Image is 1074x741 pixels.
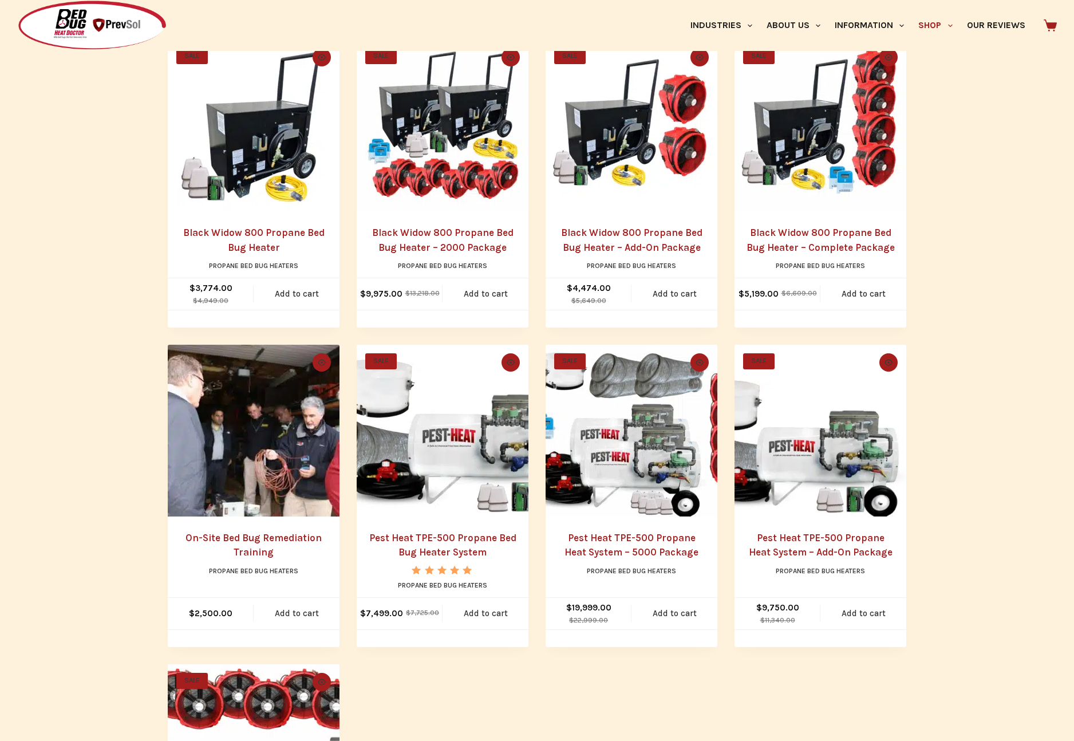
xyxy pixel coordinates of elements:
[554,48,586,64] span: SALE
[360,608,366,618] span: $
[176,48,208,64] span: SALE
[398,262,487,270] a: Propane Bed Bug Heaters
[776,567,865,575] a: Propane Bed Bug Heaters
[360,608,403,618] bdi: 7,499.00
[372,227,514,253] a: Black Widow 800 Propane Bed Bug Heater – 2000 Package
[743,48,775,64] span: SALE
[571,297,606,305] bdi: 5,649.00
[369,532,516,558] a: Pest Heat TPE-500 Propane Bed Bug Heater System
[747,227,895,253] a: Black Widow 800 Propane Bed Bug Heater – Complete Package
[554,353,586,369] span: SALE
[209,567,298,575] a: Propane Bed Bug Heaters
[820,598,906,629] a: Add to cart: “Pest Heat TPE-500 Propane Heat System - Add-On Package”
[879,48,898,66] button: Quick view toggle
[357,40,528,211] a: Black Widow 800 Propane Bed Bug Heater - 2000 Package
[631,278,717,310] a: Add to cart: “Black Widow 800 Propane Bed Bug Heater - Add-On Package”
[189,608,195,618] span: $
[183,227,325,253] a: Black Widow 800 Propane Bed Bug Heater
[412,566,473,601] span: Rated out of 5
[209,262,298,270] a: Propane Bed Bug Heaters
[760,616,765,624] span: $
[365,48,397,64] span: SALE
[564,532,698,558] a: Pest Heat TPE-500 Propane Heat System – 5000 Package
[360,289,366,299] span: $
[254,598,339,629] a: Add to cart: “On-Site Bed Bug Remediation Training”
[405,289,440,297] bdi: 13,218.00
[587,262,676,270] a: Propane Bed Bug Heaters
[569,616,608,624] bdi: 22,999.00
[193,297,228,305] bdi: 4,949.00
[189,283,195,293] span: $
[189,608,232,618] bdi: 2,500.00
[571,297,576,305] span: $
[502,48,520,66] button: Quick view toggle
[546,345,717,517] a: Pest Heat TPE-500 Propane Heat System - 5000 Package
[756,602,799,613] bdi: 9,750.00
[739,289,744,299] span: $
[743,353,775,369] span: SALE
[168,345,339,517] a: On-Site Bed Bug Remediation Training
[749,532,893,558] a: Pest Heat TPE-500 Propane Heat System – Add-On Package
[412,566,473,574] div: Rated 5.00 out of 5
[566,602,611,613] bdi: 19,999.00
[781,289,786,297] span: $
[567,283,611,293] bdi: 4,474.00
[561,227,702,253] a: Black Widow 800 Propane Bed Bug Heater – Add-On Package
[631,598,717,629] a: Add to cart: “Pest Heat TPE-500 Propane Heat System - 5000 Package”
[313,353,331,372] button: Quick view toggle
[739,289,779,299] bdi: 5,199.00
[189,283,232,293] bdi: 3,774.00
[443,278,528,310] a: Add to cart: “Black Widow 800 Propane Bed Bug Heater - 2000 Package”
[781,289,817,297] bdi: 6,609.00
[443,598,528,629] a: Add to cart: “Pest Heat TPE-500 Propane Bed Bug Heater System”
[760,616,795,624] bdi: 11,340.00
[569,616,574,624] span: $
[365,353,397,369] span: SALE
[820,278,906,310] a: Add to cart: “Black Widow 800 Propane Bed Bug Heater - Complete Package”
[176,673,208,689] span: SALE
[567,283,572,293] span: $
[735,345,906,517] a: Pest Heat TPE-500 Propane Heat System - Add-On Package
[776,262,865,270] a: Propane Bed Bug Heaters
[735,40,906,211] a: Black Widow 800 Propane Bed Bug Heater - Complete Package
[546,40,717,211] a: Black Widow 800 Propane Bed Bug Heater - Add-On Package
[879,353,898,372] button: Quick view toggle
[406,609,410,617] span: $
[690,48,709,66] button: Quick view toggle
[313,673,331,691] button: Quick view toggle
[502,353,520,372] button: Quick view toggle
[587,567,676,575] a: Propane Bed Bug Heaters
[756,602,762,613] span: $
[405,289,410,297] span: $
[360,289,402,299] bdi: 9,975.00
[313,48,331,66] button: Quick view toggle
[690,353,709,372] button: Quick view toggle
[406,609,439,617] bdi: 7,725.00
[398,581,487,589] a: Propane Bed Bug Heaters
[566,602,572,613] span: $
[193,297,198,305] span: $
[168,40,339,211] a: Black Widow 800 Propane Bed Bug Heater
[9,5,44,39] button: Open LiveChat chat widget
[254,278,339,310] a: Add to cart: “Black Widow 800 Propane Bed Bug Heater”
[357,345,528,517] a: Pest Heat TPE-500 Propane Bed Bug Heater System
[185,532,322,558] a: On-Site Bed Bug Remediation Training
